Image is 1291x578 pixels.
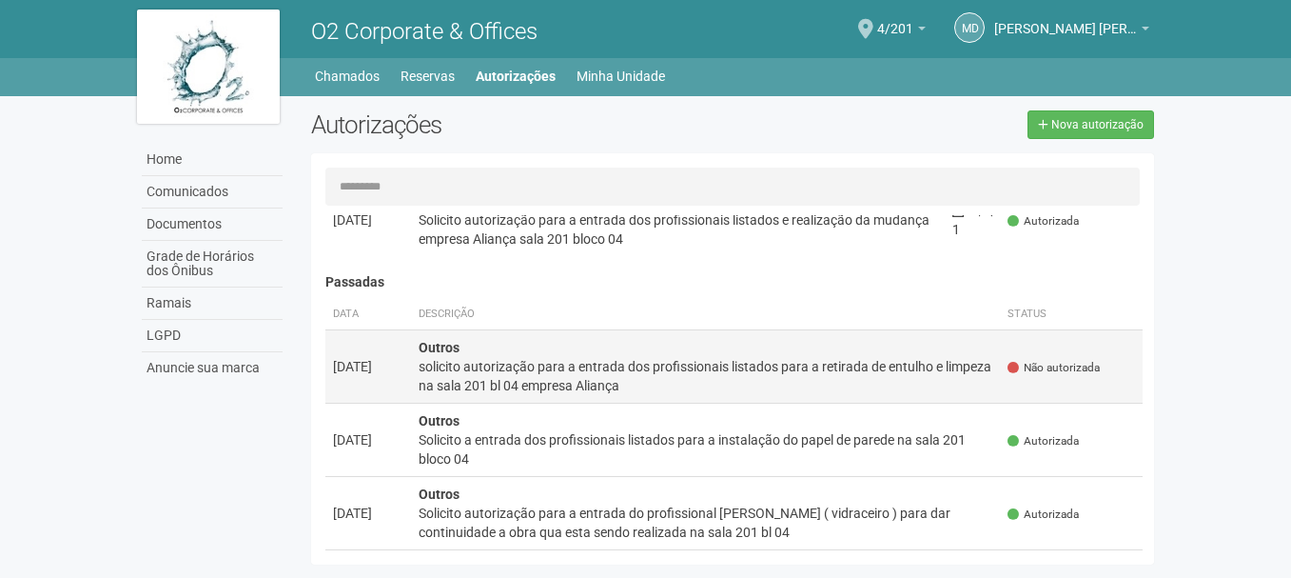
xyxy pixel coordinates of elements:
[411,299,1001,330] th: Descrição
[1027,110,1154,139] a: Nova autorização
[333,210,403,229] div: [DATE]
[311,18,538,45] span: O2 Corporate & Offices
[1007,433,1079,449] span: Autorizada
[994,3,1137,36] span: Marcelo de Andrade Ferreira
[419,210,937,249] div: Solicito autorização para a entrada dos profissionais listados e realização da mudança empresa Al...
[333,430,403,449] div: [DATE]
[142,352,283,384] a: Anuncie sua marca
[577,63,665,90] a: Minha Unidade
[401,63,455,90] a: Reservas
[1000,299,1143,330] th: Status
[315,63,380,90] a: Chamados
[142,209,283,241] a: Documentos
[325,299,411,330] th: Data
[419,430,993,468] div: Solicito a entrada dos profissionais listados para a instalação do papel de parede na sala 201 bl...
[311,110,718,139] h2: Autorizações
[954,12,985,43] a: Md
[952,203,992,237] span: 1
[419,357,993,395] div: solicito autorização para a entrada dos profissionais listados para a retirada de entulho e limpe...
[419,413,460,429] strong: Outros
[142,241,283,288] a: Grade de Horários dos Ônibus
[419,340,460,355] strong: Outros
[1007,507,1079,523] span: Autorizada
[877,24,926,39] a: 4/201
[137,10,280,124] img: logo.jpg
[877,3,913,36] span: 4/201
[333,504,403,523] div: [DATE]
[476,63,556,90] a: Autorizações
[142,320,283,352] a: LGPD
[1051,118,1144,131] span: Nova autorização
[142,288,283,320] a: Ramais
[952,203,971,218] span: 4
[419,487,460,502] strong: Outros
[142,144,283,176] a: Home
[1007,360,1100,376] span: Não autorizada
[419,504,993,542] div: Solicito autorização para a entrada do profissional [PERSON_NAME] ( vidraceiro ) para dar continu...
[325,275,1144,289] h4: Passadas
[142,176,283,209] a: Comunicados
[1007,213,1079,229] span: Autorizada
[333,357,403,376] div: [DATE]
[994,24,1149,39] a: [PERSON_NAME] [PERSON_NAME]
